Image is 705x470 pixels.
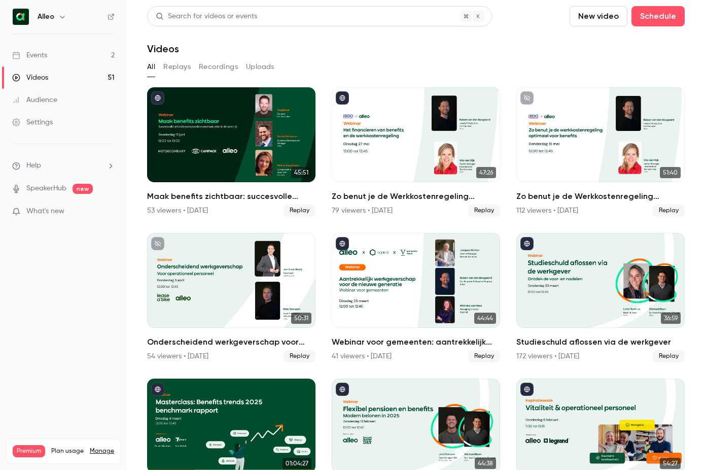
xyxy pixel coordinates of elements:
[26,206,64,217] span: What's new
[468,350,500,362] span: Replay
[332,233,500,362] a: 44:44Webinar voor gemeenten: aantrekkelijk werkgeverschap voor de nieuwe generatie41 viewers • [D...
[475,458,496,469] span: 44:38
[570,6,627,26] button: New video
[151,383,164,396] button: published
[474,313,496,324] span: 44:44
[147,206,208,216] div: 53 viewers • [DATE]
[332,351,392,361] div: 41 viewers • [DATE]
[516,206,578,216] div: 112 viewers • [DATE]
[336,91,349,105] button: published
[147,6,685,464] section: Videos
[151,91,164,105] button: published
[102,207,115,216] iframe: Noticeable Trigger
[12,50,47,60] div: Events
[332,190,500,203] h2: Zo benut je de Werkkostenregeling optimaal voor benefits
[156,11,257,22] div: Search for videos or events
[163,59,191,75] button: Replays
[516,351,579,361] div: 172 viewers • [DATE]
[147,59,155,75] button: All
[26,160,41,171] span: Help
[90,447,114,455] a: Manage
[291,167,311,178] span: 45:51
[468,205,500,217] span: Replay
[336,383,349,396] button: published
[332,87,500,217] li: Zo benut je de Werkkostenregeling optimaal voor benefits
[147,190,315,203] h2: Maak benefits zichtbaar: succesvolle arbeidsvoorwaarden communicatie in de praktijk
[332,87,500,217] a: 47:26Zo benut je de Werkkostenregeling optimaal voor benefits79 viewers • [DATE]Replay
[147,87,315,217] a: 45:51Maak benefits zichtbaar: succesvolle arbeidsvoorwaarden communicatie in de praktijk53 viewer...
[653,205,685,217] span: Replay
[13,9,29,25] img: Alleo
[520,383,534,396] button: published
[520,237,534,250] button: published
[73,184,93,194] span: new
[660,167,681,178] span: 51:40
[520,91,534,105] button: unpublished
[26,183,66,194] a: SpeakerHub
[332,336,500,348] h2: Webinar voor gemeenten: aantrekkelijk werkgeverschap voor de nieuwe generatie
[199,59,238,75] button: Recordings
[660,458,681,469] span: 54:27
[147,233,315,362] li: Onderscheidend werkgeverschap voor operationeel personeel
[661,313,681,324] span: 36:59
[516,233,685,362] li: Studieschuld aflossen via de werkgever
[12,73,48,83] div: Videos
[336,237,349,250] button: published
[291,313,311,324] span: 50:31
[147,351,208,361] div: 54 viewers • [DATE]
[38,12,54,22] h6: Alleo
[12,117,53,127] div: Settings
[516,233,685,362] a: 36:59Studieschuld aflossen via de werkgever172 viewers • [DATE]Replay
[246,59,274,75] button: Uploads
[13,445,45,457] span: Premium
[631,6,685,26] button: Schedule
[516,87,685,217] li: Zo benut je de Werkkostenregeling optimaal voor benefits
[516,190,685,203] h2: Zo benut je de Werkkostenregeling optimaal voor benefits
[516,336,685,348] h2: Studieschuld aflossen via de werkgever
[284,205,315,217] span: Replay
[51,447,84,455] span: Plan usage
[151,237,164,250] button: unpublished
[516,87,685,217] a: 51:40Zo benut je de Werkkostenregeling optimaal voor benefits112 viewers • [DATE]Replay
[283,458,311,469] span: 01:04:27
[284,350,315,362] span: Replay
[147,87,315,217] li: Maak benefits zichtbaar: succesvolle arbeidsvoorwaarden communicatie in de praktijk
[147,233,315,362] a: 50:31Onderscheidend werkgeverschap voor operationeel personeel54 viewers • [DATE]Replay
[12,95,57,105] div: Audience
[332,206,393,216] div: 79 viewers • [DATE]
[476,167,496,178] span: 47:26
[147,43,179,55] h1: Videos
[332,233,500,362] li: Webinar voor gemeenten: aantrekkelijk werkgeverschap voor de nieuwe generatie
[147,336,315,348] h2: Onderscheidend werkgeverschap voor operationeel personeel
[653,350,685,362] span: Replay
[12,160,115,171] li: help-dropdown-opener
